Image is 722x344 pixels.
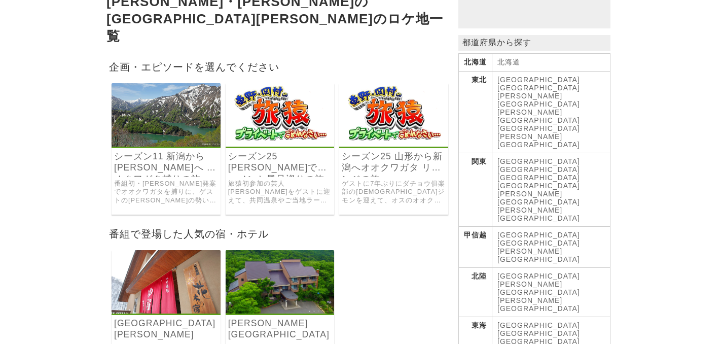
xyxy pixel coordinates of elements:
a: [GEOGRAPHIC_DATA] [497,272,580,280]
h2: 企画・エピソードを選んでください [106,58,453,76]
a: [GEOGRAPHIC_DATA] [497,165,580,174]
a: [GEOGRAPHIC_DATA] [497,214,580,222]
a: 東野・岡村の旅猿～プライベートでごめんなさい～ シーズン25 福島でラーメンと風呂巡りの旅 [226,140,335,148]
a: [GEOGRAPHIC_DATA][PERSON_NAME] [114,318,218,341]
a: [GEOGRAPHIC_DATA] [497,76,580,84]
a: [PERSON_NAME][GEOGRAPHIC_DATA] [497,190,580,206]
a: [GEOGRAPHIC_DATA] [497,174,580,182]
a: 五峰荘 [226,306,335,315]
th: 関東 [459,153,492,227]
a: [PERSON_NAME][GEOGRAPHIC_DATA] [497,280,580,296]
a: [PERSON_NAME][GEOGRAPHIC_DATA] [497,92,580,108]
th: 北海道 [459,54,492,72]
a: 小豆温泉 花木の宿 [112,306,221,315]
a: [GEOGRAPHIC_DATA] [497,182,580,190]
img: 東野・岡村の旅猿～プライベートでごめんなさい～ シーズン11 新潟から福島へ オオクワガタ捕りの旅 [112,83,221,147]
a: [PERSON_NAME][GEOGRAPHIC_DATA] [497,247,580,263]
a: [GEOGRAPHIC_DATA] [497,321,580,329]
a: 旅猿初参加の芸人[PERSON_NAME]をゲストに迎えて、共同温泉やご当地ラーメンを巡る旅 [228,180,332,205]
a: [GEOGRAPHIC_DATA] [497,239,580,247]
a: 番組初・[PERSON_NAME]発案でオオクワガタを捕りに、ゲストの[PERSON_NAME]の勢いに圧倒されながらも、新潟・[PERSON_NAME]を旅した企画。 [114,180,218,205]
th: 北陸 [459,268,492,317]
img: 小豆温泉 花木の宿 [112,250,221,314]
a: 北海道 [497,58,520,66]
a: [GEOGRAPHIC_DATA] [497,157,580,165]
th: 東北 [459,72,492,153]
img: 東野・岡村の旅猿～プライベートでごめんなさい～ シーズン25 山形から新潟へオオクワガタ リベンジの旅 [339,83,448,147]
a: [PERSON_NAME][GEOGRAPHIC_DATA] [228,318,332,341]
a: [GEOGRAPHIC_DATA] [497,124,580,132]
a: [PERSON_NAME][GEOGRAPHIC_DATA] [497,296,580,313]
a: [PERSON_NAME][GEOGRAPHIC_DATA] [497,108,580,124]
a: [PERSON_NAME][GEOGRAPHIC_DATA] [497,132,580,149]
a: ゲストに7年ぶりにダチョウ俱楽部の[DEMOGRAPHIC_DATA]ジモンを迎えて、オスのオオクワガタを見つける旅。[GEOGRAPHIC_DATA]から[GEOGRAPHIC_DATA]にか... [342,180,446,205]
a: 東野・岡村の旅猿～プライベートでごめんなさい～ シーズン11 新潟から福島へ オオクワガタ捕りの旅 [112,140,221,148]
a: シーズン11 新潟から[PERSON_NAME]へ オオクワガタ捕りの旅 [114,151,218,174]
img: 五峰荘 [226,250,335,314]
p: 都道府県から探す [458,35,610,51]
a: [GEOGRAPHIC_DATA] [497,329,580,337]
a: [PERSON_NAME] [497,206,562,214]
a: [GEOGRAPHIC_DATA] [497,231,580,239]
a: 東野・岡村の旅猿～プライベートでごめんなさい～ シーズン25 山形から新潟へオオクワガタ リベンジの旅 [339,140,448,148]
a: シーズン25 山形から新潟へオオクワガタ リベンジの旅 [342,151,446,174]
h2: 番組で登場した人気の宿・ホテル [106,225,453,243]
img: 東野・岡村の旅猿～プライベートでごめんなさい～ シーズン25 福島でラーメンと風呂巡りの旅 [226,83,335,147]
th: 甲信越 [459,227,492,268]
a: シーズン25 [PERSON_NAME]でラーメンと風呂巡りの旅 [228,151,332,174]
a: [GEOGRAPHIC_DATA] [497,84,580,92]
